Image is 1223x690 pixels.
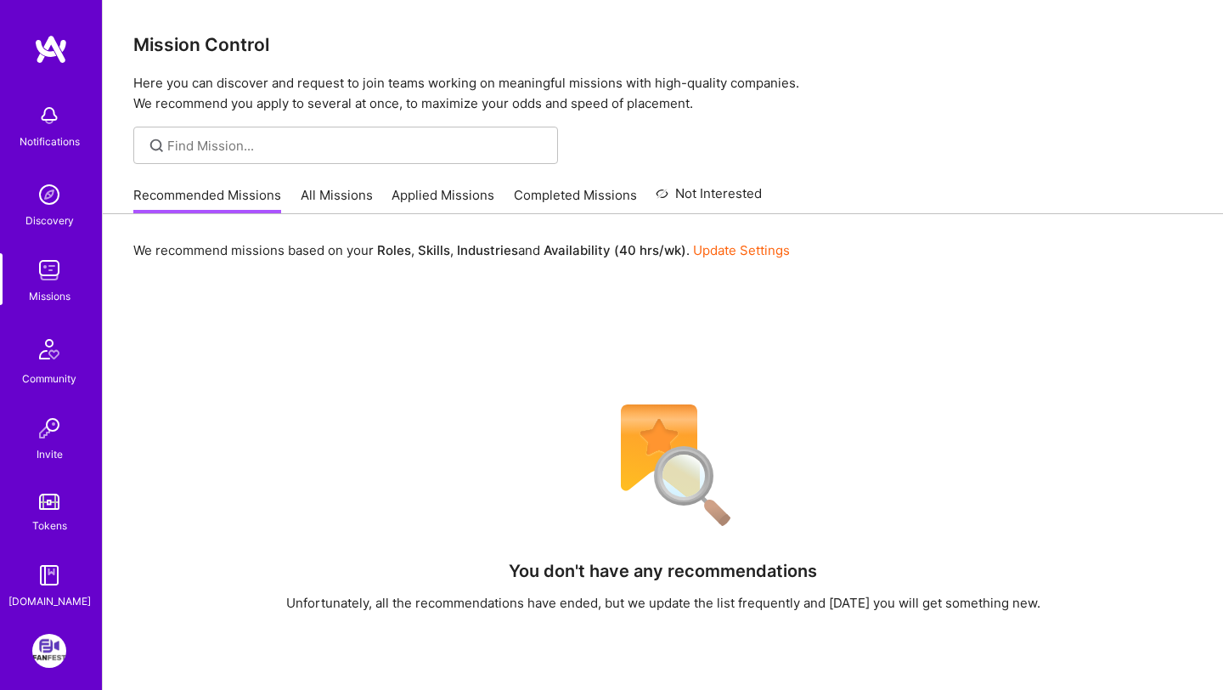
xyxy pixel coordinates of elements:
a: FanFest: Media Engagement Platform [28,634,70,668]
div: [DOMAIN_NAME] [8,592,91,610]
div: Invite [37,445,63,463]
div: Tokens [32,517,67,534]
p: Here you can discover and request to join teams working on meaningful missions with high-quality ... [133,73,1192,114]
a: Applied Missions [392,186,494,214]
img: bell [32,99,66,133]
h4: You don't have any recommendations [509,561,817,581]
img: discovery [32,178,66,212]
b: Roles [377,242,411,258]
b: Availability (40 hrs/wk) [544,242,686,258]
b: Skills [418,242,450,258]
input: Find Mission... [167,137,545,155]
img: guide book [32,558,66,592]
a: Completed Missions [514,186,637,214]
i: icon SearchGrey [147,136,166,156]
div: Missions [29,287,70,305]
img: Invite [32,411,66,445]
img: logo [34,34,68,65]
a: Recommended Missions [133,186,281,214]
img: No Results [591,393,735,538]
a: Not Interested [656,184,762,214]
img: tokens [39,494,59,510]
img: FanFest: Media Engagement Platform [32,634,66,668]
b: Industries [457,242,518,258]
p: We recommend missions based on your , , and . [133,241,790,259]
a: All Missions [301,186,373,214]
img: teamwork [32,253,66,287]
div: Notifications [20,133,80,150]
h3: Mission Control [133,34,1192,55]
div: Unfortunately, all the recommendations have ended, but we update the list frequently and [DATE] y... [286,594,1040,612]
div: Community [22,370,76,387]
div: Discovery [25,212,74,229]
img: Community [29,329,70,370]
a: Update Settings [693,242,790,258]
